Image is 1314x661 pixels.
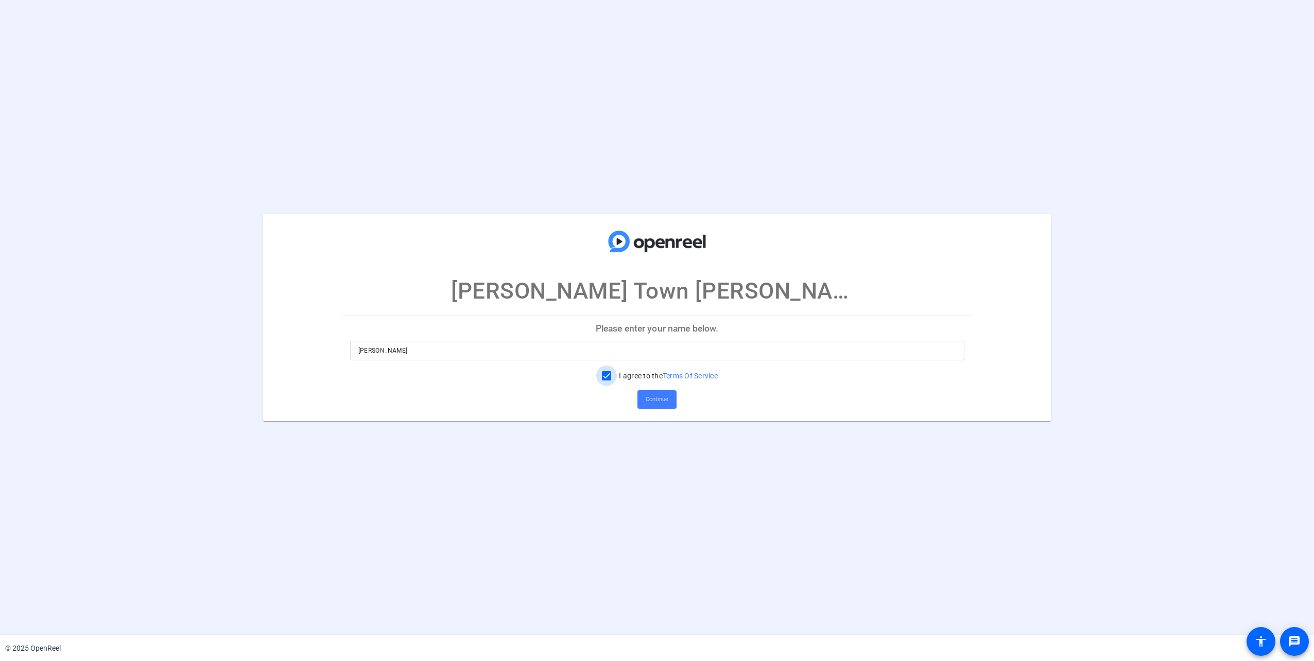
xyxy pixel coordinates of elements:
[646,392,668,407] span: Continue
[637,390,677,409] button: Continue
[451,274,863,308] p: [PERSON_NAME] Town [PERSON_NAME] - Newbies
[5,643,61,654] div: © 2025 OpenReel
[1255,635,1267,648] mat-icon: accessibility
[663,372,718,380] a: Terms Of Service
[617,371,718,381] label: I agree to the
[1288,635,1301,648] mat-icon: message
[606,224,708,258] img: company-logo
[342,316,973,341] p: Please enter your name below.
[358,344,956,357] input: Enter your name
